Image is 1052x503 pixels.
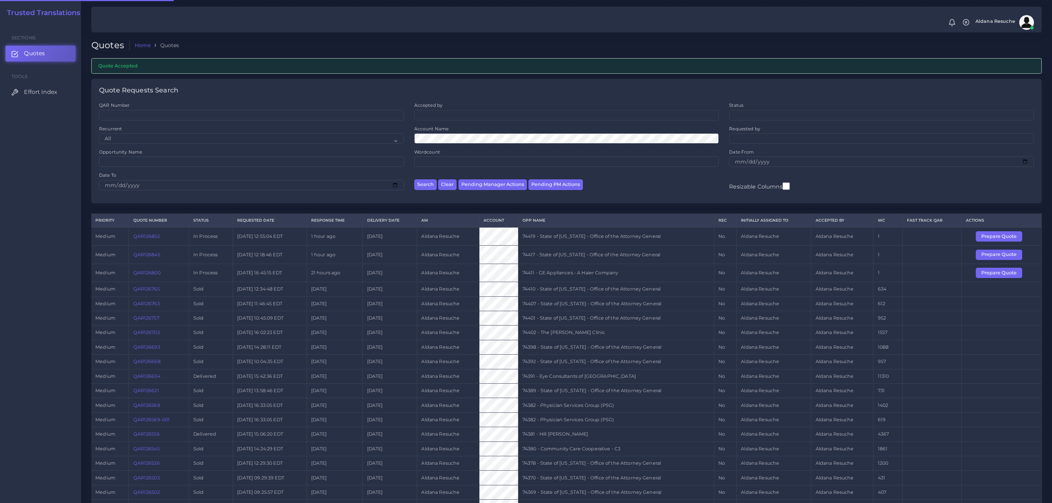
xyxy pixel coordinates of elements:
span: medium [95,431,115,437]
a: QAR126503 [133,475,160,481]
a: QAR126800 [133,270,161,275]
td: 1861 [873,442,903,456]
td: Aldana Resuche [737,398,811,412]
a: QAR126545 [133,446,160,451]
td: Aldana Resuche [737,471,811,485]
td: No [714,456,737,471]
th: Response Time [307,214,363,227]
td: Aldana Resuche [811,442,873,456]
td: [DATE] [363,442,417,456]
td: [DATE] [307,355,363,369]
td: [DATE] [307,412,363,427]
td: Aldana Resuche [811,456,873,471]
td: 74381 - Hill [PERSON_NAME] [518,427,714,442]
td: 11310 [873,369,903,383]
td: No [714,227,737,246]
td: Aldana Resuche [737,355,811,369]
td: Aldana Resuche [417,246,479,264]
td: Delivered [189,427,233,442]
label: Status [729,102,743,108]
td: No [714,282,737,296]
td: 634 [873,282,903,296]
label: QAR Number [99,102,130,108]
a: Prepare Quote [976,233,1027,239]
a: QAR126765 [133,286,160,292]
td: [DATE] 14:28:11 EDT [233,340,307,354]
button: Clear [438,179,457,190]
td: [DATE] [307,427,363,442]
td: 1557 [873,326,903,340]
td: Aldana Resuche [737,296,811,311]
td: 1402 [873,398,903,412]
label: Date To [99,172,116,178]
td: Aldana Resuche [811,427,873,442]
td: 74378 - State of [US_STATE] - Office of the Attorney General [518,456,714,471]
td: Aldana Resuche [737,456,811,471]
a: Trusted Translations [2,9,80,17]
td: [DATE] [363,384,417,398]
td: Sold [189,485,233,499]
td: Aldana Resuche [417,282,479,296]
td: 1 [873,246,903,264]
th: Delivery Date [363,214,417,227]
td: [DATE] 09:29:39 EDT [233,471,307,485]
td: [DATE] 12:18:46 EDT [233,246,307,264]
td: Aldana Resuche [417,355,479,369]
td: 74380 - Community Care Cooperative - C3 [518,442,714,456]
td: Aldana Resuche [737,227,811,246]
span: medium [95,446,115,451]
label: Requested by [729,126,760,132]
td: Aldana Resuche [737,384,811,398]
a: QAR126621 [133,388,159,393]
label: Opportunity Name [99,149,142,155]
td: Aldana Resuche [417,456,479,471]
button: Pending PM Actions [528,179,583,190]
span: medium [95,388,115,393]
td: 74410 - State of [US_STATE] - Office of the Attorney General [518,282,714,296]
td: Aldana Resuche [417,369,479,383]
th: Status [189,214,233,227]
td: Sold [189,296,233,311]
td: Aldana Resuche [417,384,479,398]
td: Sold [189,282,233,296]
th: Priority [91,214,129,227]
td: Aldana Resuche [811,471,873,485]
span: medium [95,359,115,364]
a: Quotes [6,46,75,61]
td: [DATE] 11:46:45 EDT [233,296,307,311]
td: Aldana Resuche [737,340,811,354]
td: Aldana Resuche [811,412,873,427]
td: Aldana Resuche [737,282,811,296]
td: Aldana Resuche [811,355,873,369]
span: medium [95,286,115,292]
td: Aldana Resuche [811,369,873,383]
td: No [714,384,737,398]
td: No [714,355,737,369]
td: 731 [873,384,903,398]
th: Account [479,214,518,227]
td: 619 [873,412,903,427]
td: Aldana Resuche [811,227,873,246]
td: No [714,398,737,412]
td: 74391 - Eye Consultants of [GEOGRAPHIC_DATA] [518,369,714,383]
td: Aldana Resuche [737,485,811,499]
td: [DATE] [307,471,363,485]
td: [DATE] 16:33:05 EDT [233,412,307,427]
td: 74411 - GE Appliances - A Haier Company [518,264,714,282]
span: medium [95,489,115,495]
td: [DATE] [363,282,417,296]
td: 4367 [873,427,903,442]
td: [DATE] 13:58:46 EDT [233,384,307,398]
td: [DATE] [363,412,417,427]
td: Aldana Resuche [417,311,479,325]
a: QAR126703 [133,330,160,335]
td: Sold [189,340,233,354]
a: QAR126569-001 [133,417,170,422]
th: REC [714,214,737,227]
span: Sections [11,35,36,41]
td: 21 hours ago [307,264,363,282]
label: Account Name [414,126,449,132]
td: 74419 - State of [US_STATE] - Office of the Attorney General [518,227,714,246]
span: Quotes [24,49,45,57]
td: [DATE] [363,471,417,485]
